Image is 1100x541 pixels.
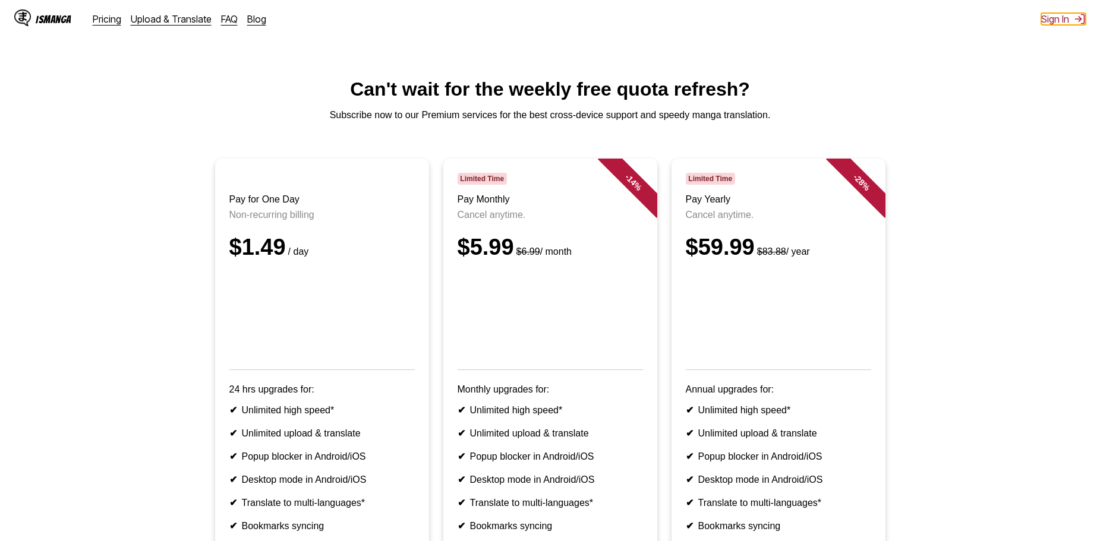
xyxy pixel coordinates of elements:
[686,474,694,485] b: ✔
[229,405,237,415] b: ✔
[1041,13,1086,25] button: Sign In
[229,210,415,220] p: Non-recurring billing
[458,194,643,205] h3: Pay Monthly
[597,147,669,218] div: - 14 %
[229,521,237,531] b: ✔
[458,451,643,462] li: Popup blocker in Android/iOS
[686,520,871,531] li: Bookmarks syncing
[458,274,643,353] iframe: PayPal
[516,246,540,257] s: $6.99
[686,498,694,508] b: ✔
[458,498,465,508] b: ✔
[286,246,309,257] small: / day
[825,147,897,218] div: - 28 %
[458,428,465,438] b: ✔
[229,384,415,395] p: 24 hrs upgrades for:
[221,13,238,25] a: FAQ
[686,451,694,461] b: ✔
[229,474,415,485] li: Desktop mode in Android/iOS
[686,451,871,462] li: Popup blocker in Android/iOS
[93,13,121,25] a: Pricing
[458,497,643,508] li: Translate to multi-languages*
[10,78,1090,100] h1: Can't wait for the weekly free quota refresh?
[1074,13,1086,25] img: Sign out
[14,10,31,26] img: IsManga Logo
[10,110,1090,121] p: Subscribe now to our Premium services for the best cross-device support and speedy manga translat...
[14,10,93,29] a: IsManga LogoIsManga
[458,521,465,531] b: ✔
[229,451,237,461] b: ✔
[229,451,415,462] li: Popup blocker in Android/iOS
[458,384,643,395] p: Monthly upgrades for:
[686,235,871,260] div: $59.99
[755,246,810,257] small: / year
[247,13,266,25] a: Blog
[36,14,71,25] div: IsManga
[686,210,871,220] p: Cancel anytime.
[458,520,643,531] li: Bookmarks syncing
[686,428,694,438] b: ✔
[458,428,643,439] li: Unlimited upload & translate
[458,474,465,485] b: ✔
[229,428,237,438] b: ✔
[686,474,871,485] li: Desktop mode in Android/iOS
[229,194,415,205] h3: Pay for One Day
[229,520,415,531] li: Bookmarks syncing
[686,274,871,353] iframe: PayPal
[229,497,415,508] li: Translate to multi-languages*
[757,246,786,257] s: $83.88
[514,246,572,257] small: / month
[229,274,415,353] iframe: PayPal
[458,405,465,415] b: ✔
[229,235,415,260] div: $1.49
[229,428,415,439] li: Unlimited upload & translate
[686,428,871,439] li: Unlimited upload & translate
[686,405,694,415] b: ✔
[229,474,237,485] b: ✔
[458,210,643,220] p: Cancel anytime.
[131,13,212,25] a: Upload & Translate
[686,194,871,205] h3: Pay Yearly
[458,451,465,461] b: ✔
[458,404,643,416] li: Unlimited high speed*
[229,404,415,416] li: Unlimited high speed*
[686,497,871,508] li: Translate to multi-languages*
[686,173,735,185] span: Limited Time
[686,404,871,416] li: Unlimited high speed*
[458,474,643,485] li: Desktop mode in Android/iOS
[458,235,643,260] div: $5.99
[229,498,237,508] b: ✔
[686,521,694,531] b: ✔
[458,173,507,185] span: Limited Time
[686,384,871,395] p: Annual upgrades for:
